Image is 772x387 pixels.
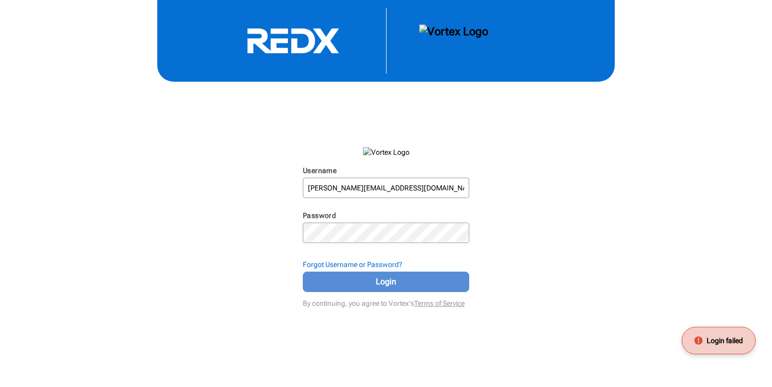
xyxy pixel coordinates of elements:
a: Terms of Service [414,299,465,307]
img: Vortex Logo [419,25,488,57]
label: Password [303,211,336,220]
label: Username [303,166,336,175]
span: Login [316,276,456,288]
img: Vortex Logo [363,147,409,157]
div: By continuing, you agree to Vortex's [303,294,469,308]
div: Forgot Username or Password? [303,259,469,270]
button: Login [303,272,469,292]
strong: Forgot Username or Password? [303,260,402,269]
span: Login failed [707,335,743,346]
svg: RedX Logo [216,28,370,54]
